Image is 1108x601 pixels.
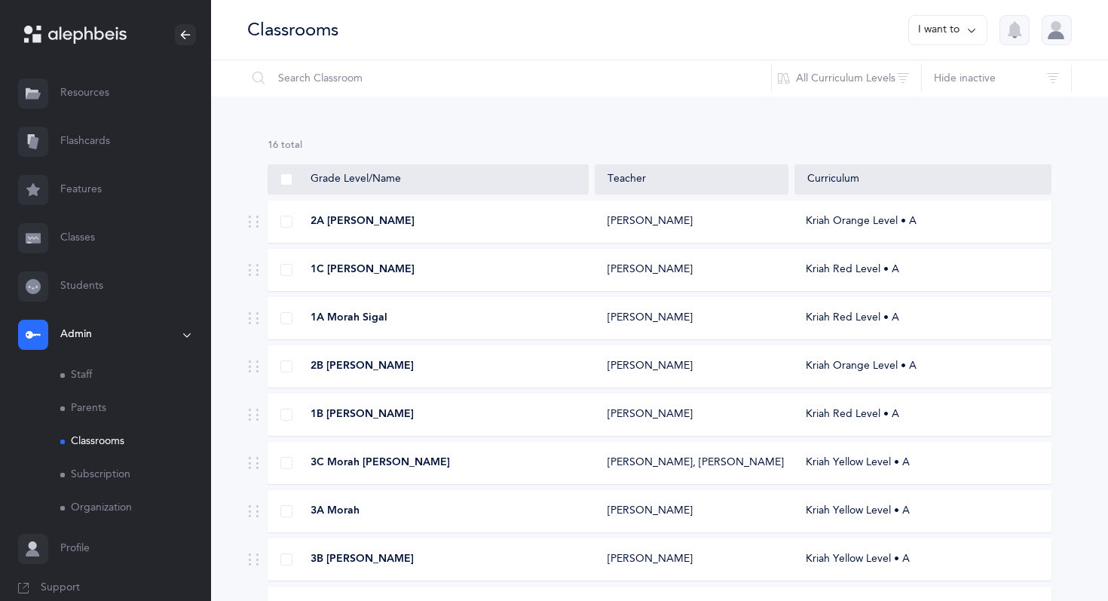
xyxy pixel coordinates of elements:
[794,455,1051,471] div: Kriah Yellow Level • A
[60,425,211,458] a: Classrooms
[311,552,414,567] span: 3B [PERSON_NAME]
[60,458,211,492] a: Subscription
[608,552,693,567] div: [PERSON_NAME]
[608,455,776,471] div: [PERSON_NAME], [PERSON_NAME]
[807,172,1039,187] div: Curriculum
[608,172,775,187] div: Teacher
[794,359,1051,374] div: Kriah Orange Level • A
[608,311,693,326] div: [PERSON_NAME]
[247,17,338,42] div: Classrooms
[794,552,1051,567] div: Kriah Yellow Level • A
[921,60,1072,97] button: Hide inactive
[608,407,693,422] div: [PERSON_NAME]
[246,60,772,97] input: Search Classroom
[608,359,693,374] div: [PERSON_NAME]
[311,455,450,471] span: 3C Morah [PERSON_NAME]
[281,140,302,150] span: total
[794,262,1051,278] div: Kriah Red Level • A
[608,262,693,278] div: [PERSON_NAME]
[60,359,211,392] a: Staff
[608,214,693,229] div: [PERSON_NAME]
[60,492,211,525] a: Organization
[311,504,360,519] span: 3A Morah
[268,139,1051,152] div: 16
[771,60,922,97] button: All Curriculum Levels
[794,504,1051,519] div: Kriah Yellow Level • A
[60,392,211,425] a: Parents
[280,172,576,187] div: Grade Level/Name
[311,262,415,278] span: 1C [PERSON_NAME]
[794,311,1051,326] div: Kriah Red Level • A
[1033,526,1090,583] iframe: Drift Widget Chat Controller
[41,581,80,596] span: Support
[311,359,414,374] span: 2B [PERSON_NAME]
[311,407,414,422] span: 1B [PERSON_NAME]
[608,504,693,519] div: [PERSON_NAME]
[794,214,1051,229] div: Kriah Orange Level • A
[794,407,1051,422] div: Kriah Red Level • A
[311,311,387,326] span: 1A Morah Sigal
[908,15,987,45] button: I want to
[311,214,415,229] span: 2A [PERSON_NAME]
